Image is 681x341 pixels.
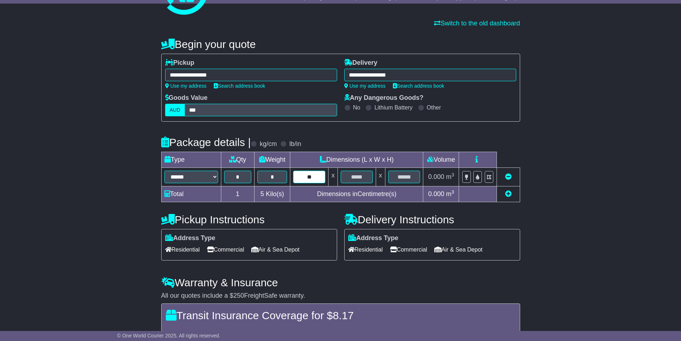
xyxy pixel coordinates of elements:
span: 250 [233,292,244,299]
span: © One World Courier 2025. All rights reserved. [117,333,221,338]
label: AUD [165,104,185,116]
label: Goods Value [165,94,208,102]
td: Total [161,186,221,202]
a: Use my address [344,83,386,89]
a: Switch to the old dashboard [434,20,520,27]
a: Remove this item [505,173,512,180]
span: Air & Sea Depot [251,244,300,255]
td: Qty [221,152,254,168]
td: Type [161,152,221,168]
td: 1 [221,186,254,202]
span: Commercial [390,244,427,255]
a: Use my address [165,83,207,89]
span: 0.000 [428,190,444,198]
span: Commercial [207,244,244,255]
sup: 3 [451,189,454,195]
span: m [446,173,454,180]
label: Any Dangerous Goods? [344,94,424,102]
span: Residential [348,244,383,255]
span: 5 [260,190,264,198]
a: Search address book [393,83,444,89]
span: Residential [165,244,200,255]
h4: Begin your quote [161,38,520,50]
label: kg/cm [260,140,277,148]
label: Address Type [348,234,399,242]
td: Weight [254,152,290,168]
span: 8.17 [333,310,354,321]
h4: Delivery Instructions [344,214,520,225]
td: Volume [423,152,459,168]
h4: Transit Insurance Coverage for $ [166,310,515,321]
h4: Package details | [161,136,251,148]
sup: 3 [451,172,454,177]
label: Address Type [165,234,216,242]
div: All our quotes include a $ FreightSafe warranty. [161,292,520,300]
td: Dimensions (L x W x H) [290,152,423,168]
h4: Warranty & Insurance [161,277,520,288]
td: x [376,168,385,186]
span: 0.000 [428,173,444,180]
span: Air & Sea Depot [434,244,483,255]
td: Kilo(s) [254,186,290,202]
label: Lithium Battery [374,104,413,111]
label: lb/in [289,140,301,148]
label: Delivery [344,59,377,67]
td: Dimensions in Centimetre(s) [290,186,423,202]
a: Add new item [505,190,512,198]
h4: Pickup Instructions [161,214,337,225]
label: Pickup [165,59,194,67]
a: Search address book [214,83,265,89]
td: x [329,168,338,186]
label: Other [427,104,441,111]
label: No [353,104,360,111]
span: m [446,190,454,198]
